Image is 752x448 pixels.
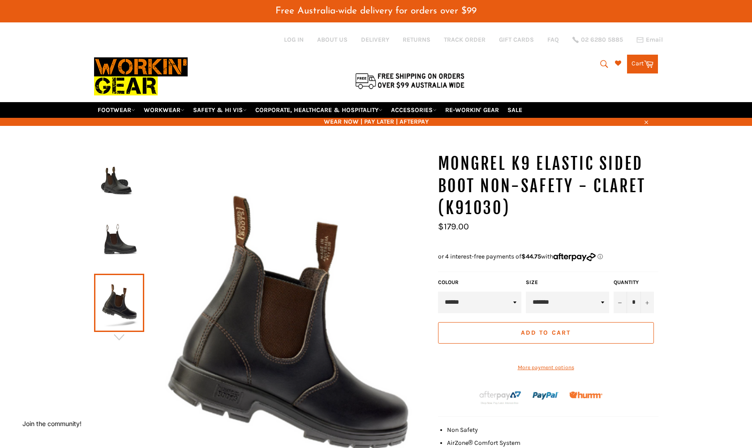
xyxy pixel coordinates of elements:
a: DELIVERY [361,35,389,44]
span: Add to Cart [521,329,571,336]
span: AirZone® Comfort System [447,439,520,447]
label: Size [526,279,609,286]
a: ACCESSORIES [387,102,440,118]
a: SALE [504,102,526,118]
h1: MONGREL K9 Elastic Sided Boot Non-Safety - Claret (K91030) [438,153,658,220]
span: Non Safety [447,426,478,434]
a: TRACK ORDER [444,35,486,44]
img: Humm_core_logo_RGB-01_300x60px_small_195d8312-4386-4de7-b182-0ef9b6303a37.png [569,392,602,398]
a: ABOUT US [317,35,348,44]
a: SAFETY & HI VIS [189,102,250,118]
span: 02 6280 5885 [581,37,623,43]
img: Afterpay-Logo-on-dark-bg_large.png [478,390,522,405]
label: Quantity [614,279,654,286]
img: Flat $9.95 shipping Australia wide [354,71,466,90]
button: Add to Cart [438,322,654,344]
span: Email [646,37,663,43]
span: $179.00 [438,221,469,232]
a: GIFT CARDS [499,35,534,44]
label: COLOUR [438,279,521,286]
a: CORPORATE, HEALTHCARE & HOSPITALITY [252,102,386,118]
span: WEAR NOW | PAY LATER | AFTERPAY [94,117,658,126]
a: FAQ [547,35,559,44]
a: FOOTWEAR [94,102,139,118]
a: WORKWEAR [140,102,188,118]
a: RETURNS [403,35,430,44]
a: Email [636,36,663,43]
a: 02 6280 5885 [572,37,623,43]
a: Cart [627,55,658,73]
img: Workin Gear leaders in Workwear, Safety Boots, PPE, Uniforms. Australia's No.1 in Workwear [94,51,188,102]
img: paypal.png [533,383,559,409]
a: RE-WORKIN' GEAR [442,102,503,118]
span: Free Australia-wide delivery for orders over $99 [275,6,477,16]
button: Increase item quantity by one [640,292,654,313]
a: More payment options [438,364,654,371]
a: Log in [284,36,304,43]
img: MONGREL K9 Elastic Sided Boot Non-Safety - Claret (K91030) - Workin' Gear [99,218,140,267]
button: Reduce item quantity by one [614,292,627,313]
button: Join the community! [22,420,82,427]
img: MONGREL K9 Elastic Sided Boot Non-Safety - Claret (K91030) - Workin' Gear [99,158,140,207]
